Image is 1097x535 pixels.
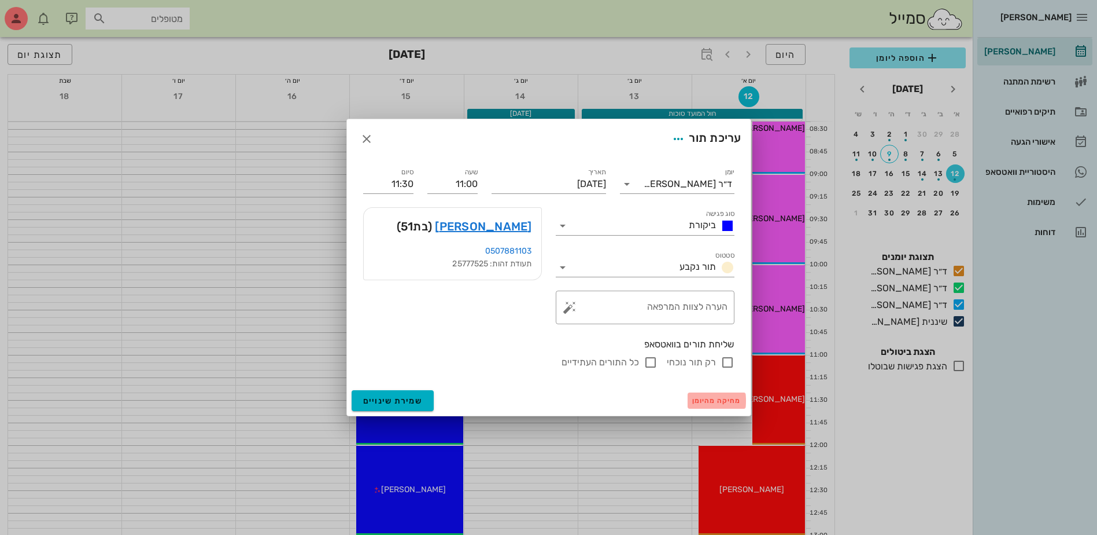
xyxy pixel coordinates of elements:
[485,246,532,256] a: 0507881103
[556,258,734,277] div: סטטוסתור נקבע
[401,168,413,177] label: סיום
[352,390,434,411] button: שמירת שינויים
[692,397,741,405] span: מחיקה מהיומן
[373,258,532,270] div: תעודת זהות: 25777525
[363,396,423,406] span: שמירת שינויים
[644,179,732,189] div: ד״ר [PERSON_NAME]
[689,219,716,230] span: ביקורת
[435,217,531,236] a: [PERSON_NAME]
[679,261,716,272] span: תור נקבע
[715,251,734,260] label: סטטוס
[562,357,639,368] label: כל התורים העתידיים
[588,168,606,177] label: תאריך
[397,217,433,236] span: (בת )
[464,168,478,177] label: שעה
[688,393,746,409] button: מחיקה מהיומן
[725,168,734,177] label: יומן
[363,338,734,351] div: שליחת תורים בוואטסאפ
[620,175,734,193] div: יומןד״ר [PERSON_NAME]
[401,219,413,233] span: 51
[667,357,716,368] label: רק תור נוכחי
[706,210,734,218] label: סוג פגישה
[668,129,741,149] div: עריכת תור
